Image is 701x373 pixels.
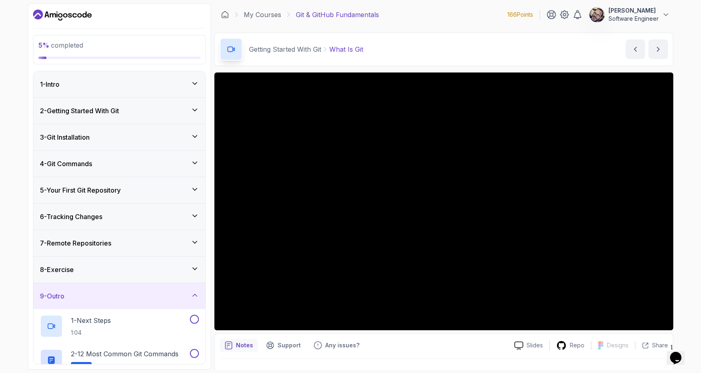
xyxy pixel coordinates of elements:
[570,341,584,349] p: Repo
[325,341,359,349] p: Any issues?
[38,41,83,49] span: completed
[71,349,179,359] p: 2 - 12 Most Common Git Commands
[40,132,90,142] h3: 3 - Git Installation
[33,283,205,309] button: 9-Outro
[329,44,363,54] p: What Is Git
[608,7,659,15] p: [PERSON_NAME]
[33,98,205,124] button: 2-Getting Started With Git
[309,339,364,352] button: Feedback button
[76,364,87,370] span: Text
[38,41,49,49] span: 5 %
[40,106,119,116] h3: 2 - Getting Started With Git
[589,7,670,23] button: user profile image[PERSON_NAME]Software Engineer
[214,72,673,330] iframe: 1 - What is Git
[40,291,64,301] h3: 9 - Outro
[508,341,549,350] a: Slides
[40,349,199,372] button: 2-12 Most Common Git CommandsText
[40,212,102,222] h3: 6 - Tracking Changes
[667,340,693,365] iframe: chat widget
[40,265,74,274] h3: 8 - Exercise
[71,329,111,337] p: 1:04
[507,11,533,19] p: 166 Points
[296,10,379,20] p: Git & GitHub Fundamentals
[40,315,199,338] button: 1-Next Steps1:04
[550,340,591,351] a: Repo
[626,39,645,59] button: previous content
[33,9,92,22] a: Dashboard
[608,15,659,23] p: Software Engineer
[244,10,281,20] a: My Courses
[648,39,668,59] button: next content
[33,257,205,283] button: 8-Exercise
[589,7,605,22] img: user profile image
[527,341,543,349] p: Slides
[221,11,229,19] a: Dashboard
[71,316,111,325] p: 1 - Next Steps
[40,79,60,89] h3: 1 - Intro
[33,151,205,177] button: 4-Git Commands
[33,124,205,150] button: 3-Git Installation
[261,339,306,352] button: Support button
[652,341,668,349] p: Share
[40,185,121,195] h3: 5 - Your First Git Repository
[220,339,258,352] button: notes button
[278,341,301,349] p: Support
[33,204,205,230] button: 6-Tracking Changes
[249,44,321,54] p: Getting Started With Git
[33,71,205,97] button: 1-Intro
[40,238,111,248] h3: 7 - Remote Repositories
[40,159,92,169] h3: 4 - Git Commands
[607,341,628,349] p: Designs
[33,177,205,203] button: 5-Your First Git Repository
[33,230,205,256] button: 7-Remote Repositories
[236,341,253,349] p: Notes
[635,341,668,349] button: Share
